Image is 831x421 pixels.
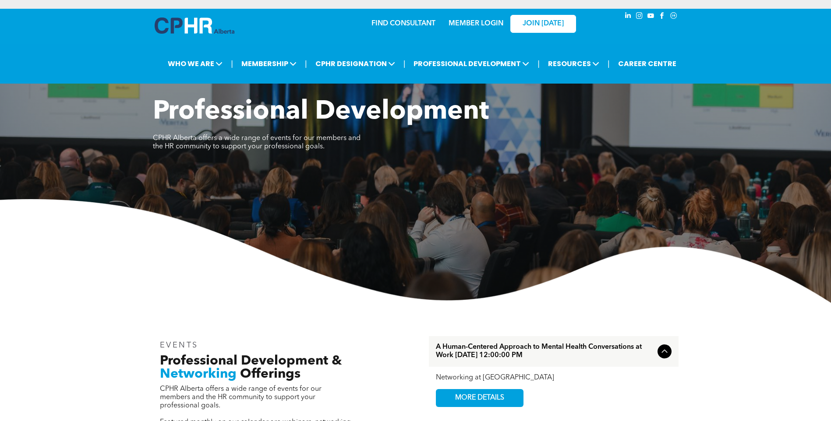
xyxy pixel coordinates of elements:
[436,374,672,382] div: Networking at [GEOGRAPHIC_DATA]
[623,11,633,23] a: linkedin
[545,56,602,72] span: RESOURCES
[436,343,654,360] span: A Human-Centered Approach to Mental Health Conversations at Work [DATE] 12:00:00 PM
[615,56,679,72] a: CAREER CENTRE
[436,389,523,407] a: MORE DETAILS
[305,55,307,73] li: |
[160,368,237,381] span: Networking
[658,11,667,23] a: facebook
[153,135,361,150] span: CPHR Alberta offers a wide range of events for our members and the HR community to support your p...
[160,386,322,409] span: CPHR Alberta offers a wide range of events for our members and the HR community to support your p...
[510,15,576,33] a: JOIN [DATE]
[240,368,301,381] span: Offerings
[635,11,644,23] a: instagram
[165,56,225,72] span: WHO WE ARE
[160,341,199,349] span: EVENTS
[153,99,489,125] span: Professional Development
[449,20,503,27] a: MEMBER LOGIN
[646,11,656,23] a: youtube
[537,55,540,73] li: |
[371,20,435,27] a: FIND CONSULTANT
[239,56,299,72] span: MEMBERSHIP
[313,56,398,72] span: CPHR DESIGNATION
[160,354,342,368] span: Professional Development &
[669,11,679,23] a: Social network
[523,20,564,28] span: JOIN [DATE]
[445,389,514,407] span: MORE DETAILS
[411,56,532,72] span: PROFESSIONAL DEVELOPMENT
[608,55,610,73] li: |
[155,18,234,34] img: A blue and white logo for cp alberta
[231,55,233,73] li: |
[403,55,406,73] li: |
